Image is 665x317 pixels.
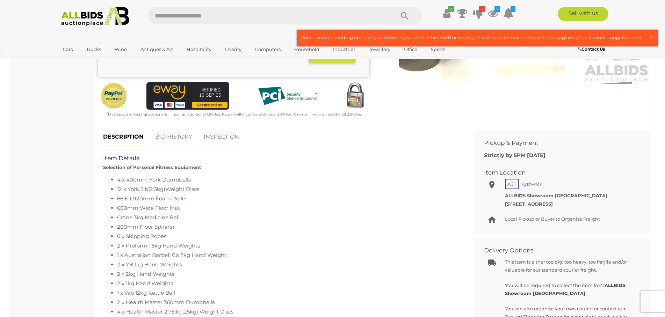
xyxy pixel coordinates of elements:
li: 4 x 400mm York Dumbbells [117,175,458,184]
p: You will be required to collect the item from . [505,281,635,298]
a: 7 [488,7,498,20]
li: Crane 3kg Medicine Ball [117,213,458,222]
a: Sell with us [558,7,608,21]
a: ✔ [442,7,452,20]
a: Cars [58,44,77,55]
li: 66 Fit 920mm Foam Roller [117,194,458,203]
a: Office [399,44,422,55]
a: BID HISTORY [150,127,197,147]
i: 7 [494,6,500,12]
a: Wine [110,44,131,55]
img: Secured by Rapid SSL [341,82,369,110]
li: 12 x York 5lb(2.3kg)Weight Discs [117,184,458,194]
a: Computers [251,44,285,55]
a: Charity [221,44,246,55]
h2: Delivery Options [484,247,630,254]
a: Contact Us [578,45,607,53]
a: Industrial [328,44,360,55]
a: Household [290,44,324,55]
span: Fyshwick [520,179,544,189]
i: ✔ [448,6,454,12]
a: INSPECTION [198,127,244,147]
li: 6 x Skipping Ropes [117,231,458,241]
li: 4 x Health Master 2.75lb(1.25kg) Weight Discs [117,307,458,316]
strong: ALLBIDS Showroom [GEOGRAPHIC_DATA] [505,193,607,198]
a: [GEOGRAPHIC_DATA] [58,55,117,67]
a: DESCRIPTION [98,127,149,147]
a: Jewellery [364,44,395,55]
img: eWAY Payment Gateway [146,82,229,110]
h2: Item Location [484,169,630,176]
b: Contact Us [578,46,605,52]
img: PCI DSS compliant [253,82,323,110]
a: Hospitality [182,44,216,55]
small: Mastercard & Visa transactions will incur an additional 1.9% fee. Paypal will incur an additional... [107,112,362,117]
a: 3 [472,7,483,20]
li: 200mm Floor Spinner [117,222,458,231]
b: Strictly by 5PM [DATE] [484,152,545,158]
span: × [648,30,655,43]
p: This item is either too big, too heavy, too fragile and/or valuable for our standard courier frei... [505,258,635,274]
li: 1 x Veo 12kg Kettle Bell [117,288,458,297]
li: 600mm Wide Floor Mat [117,203,458,213]
li: 2 x Proform 1.5kg Hand Weights [117,241,458,250]
span: ACT [505,179,519,189]
li: 1 x Australian Barbell Co 2kg Hand Weight [117,250,458,260]
button: Search [387,7,422,24]
li: 2 x 1kg Hand Weights [117,279,458,288]
a: 1 [503,7,514,20]
img: Allbids.com.au [57,7,133,26]
a: Trucks [82,44,106,55]
a: Sports [426,44,450,55]
li: 2 x 2kg Hand Weights [117,269,458,279]
i: 3 [479,6,485,12]
img: Official PayPal Seal [100,82,128,110]
i: 1 [511,6,515,12]
span: Local Pickup or Buyer to Organise Freight [505,216,600,222]
a: Antiques & Art [136,44,178,55]
li: 2 x Health Master 360mm Dumbbells [117,297,458,307]
h2: Pickup & Payment [484,140,630,146]
strong: Selection of Personal Fitness Equipment [103,164,201,170]
strong: [STREET_ADDRESS] [505,201,553,207]
li: 2 x YB 1kg Hand Weights [117,260,458,269]
h2: Item Details [103,155,458,162]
